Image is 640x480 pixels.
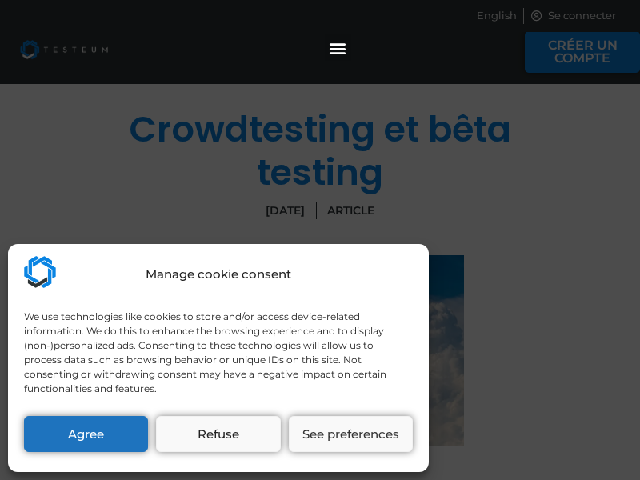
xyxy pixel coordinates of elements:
[24,416,148,452] button: Agree
[146,266,291,284] div: Manage cookie consent
[24,256,56,288] img: Testeum.com - Application crowdtesting platform
[24,310,411,396] div: We use technologies like cookies to store and/or access device-related information. We do this to...
[325,34,351,61] div: Permuter le menu
[289,416,413,452] button: See preferences
[156,416,280,452] button: Refuse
